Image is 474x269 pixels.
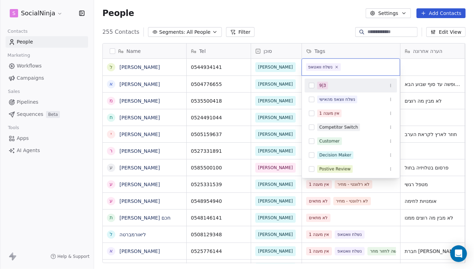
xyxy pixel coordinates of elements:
div: Decision Maker [319,152,351,158]
div: Competitor Switch [319,124,358,130]
div: Customer [319,138,340,144]
div: נשלח ווצאפ מהאישי [319,96,355,103]
div: נשלח וואטאפ [308,64,333,70]
div: 9|3 [319,82,326,89]
div: Postive Review [319,166,351,172]
div: אין מענה 1 [319,110,340,117]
